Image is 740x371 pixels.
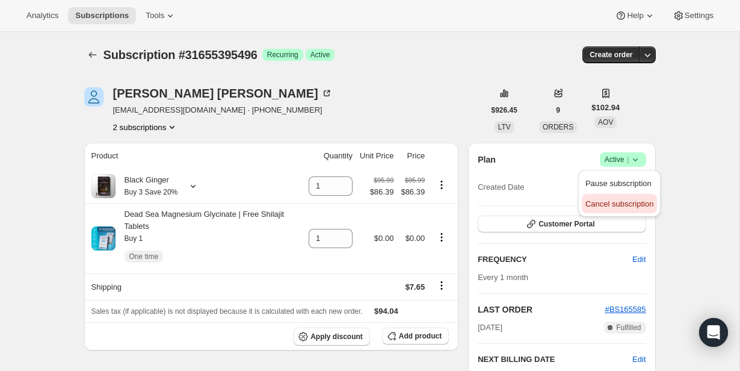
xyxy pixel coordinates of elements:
th: Unit Price [356,143,397,169]
button: Cancel subscription [582,194,657,213]
button: $926.45 [484,102,525,119]
button: Tools [138,7,183,24]
img: product img [91,226,116,251]
button: Pause subscription [582,173,657,193]
span: Subscriptions [75,11,129,20]
span: Pause subscription [585,179,652,188]
button: Add product [382,328,449,344]
span: Cancel subscription [585,199,653,208]
span: $86.39 [370,186,394,198]
div: Dead Sea Magnesium Glycinate | Free Shilajit Tablets [116,208,302,269]
th: Product [84,143,306,169]
h2: NEXT BILLING DATE [478,354,632,366]
span: Fulfilled [616,323,641,332]
h2: LAST ORDER [478,304,605,316]
span: Sales tax (if applicable) is not displayed because it is calculated with each new order. [91,307,363,316]
a: #BS165585 [605,305,646,314]
span: ORDERS [543,123,573,131]
button: Edit [632,354,646,366]
span: Apply discount [310,332,363,341]
img: product img [91,174,116,198]
span: Every 1 month [478,273,528,282]
span: $0.00 [405,234,425,243]
span: $0.00 [374,234,394,243]
span: $102.94 [591,102,620,114]
span: [EMAIL_ADDRESS][DOMAIN_NAME] · [PHONE_NUMBER] [113,104,333,116]
span: Recurring [267,50,298,60]
span: One time [129,252,159,261]
small: Buy 3 Save 20% [125,188,178,196]
span: Active [605,154,641,166]
span: Analytics [26,11,58,20]
div: [PERSON_NAME] [PERSON_NAME] [113,87,333,99]
div: Black Ginger [116,174,178,198]
span: Subscription #31655395496 [103,48,257,61]
button: Customer Portal [478,216,646,232]
h2: FREQUENCY [478,254,632,266]
button: Product actions [432,178,451,192]
span: [DATE] [478,322,502,334]
span: 9 [556,105,560,115]
h2: Plan [478,154,496,166]
button: Create order [582,46,640,63]
button: Subscriptions [68,7,136,24]
span: Edit [632,254,646,266]
button: #BS165585 [605,304,646,316]
th: Price [397,143,428,169]
button: Subscriptions [84,46,101,63]
span: Create order [590,50,632,60]
th: Shipping [84,273,306,300]
small: Buy 1 [125,234,143,243]
span: Sandra Mcgrail [84,87,103,107]
button: 9 [549,102,567,119]
small: $95.99 [405,176,425,184]
span: Active [310,50,330,60]
span: $86.39 [401,186,425,198]
button: Edit [625,250,653,269]
span: $7.65 [405,282,425,291]
button: Product actions [113,121,179,133]
span: Created Date [478,181,524,193]
button: Settings [665,7,721,24]
button: Analytics [19,7,66,24]
span: Tools [146,11,164,20]
span: $926.45 [492,105,517,115]
button: Help [608,7,662,24]
small: $95.99 [374,176,393,184]
div: Open Intercom Messenger [699,318,728,347]
span: Settings [685,11,714,20]
span: | [627,155,629,164]
span: Add product [399,331,442,341]
th: Quantity [305,143,356,169]
span: LTV [498,123,511,131]
span: Customer Portal [538,219,594,229]
button: Shipping actions [432,279,451,292]
button: Apply discount [294,328,370,346]
span: AOV [598,118,613,126]
button: Product actions [432,231,451,244]
span: Help [627,11,643,20]
span: $94.04 [374,307,398,316]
